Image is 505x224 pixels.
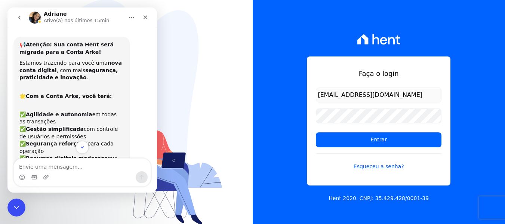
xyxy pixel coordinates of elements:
[18,119,76,125] b: Gestão simplificada
[7,7,157,193] iframe: Intercom live chat
[316,153,441,171] a: Esqueceu a senha?
[316,88,441,102] input: Email
[36,9,102,17] p: Ativo(a) nos últimos 15min
[329,194,429,202] p: Hent 2020. CNPJ: 35.429.428/0001-39
[24,167,30,173] button: Selecionador de GIF
[6,151,143,164] textarea: Envie uma mensagem...
[36,167,41,173] button: Upload do anexo
[12,78,117,92] div: 🌟
[12,34,117,48] div: 📢
[316,68,441,79] h1: Faça o login
[12,34,106,47] b: Atenção: Sua conta Hent será migrada para a Conta Arke!
[12,52,117,74] div: Estamos trazendo para você uma , com mais .
[12,52,114,66] b: nova conta digital
[128,164,140,176] button: Enviar uma mensagem
[68,134,81,146] button: Scroll to bottom
[131,3,145,16] div: Fechar
[18,148,100,154] b: Recursos digitais modernos
[117,3,131,17] button: Início
[18,86,104,92] b: Com a Conta Arke, você terá:
[316,132,441,147] input: Entrar
[12,96,117,162] div: ✅ em todas as transações ✅ com controle de usuários e permissões ✅ para cada operação ✅ que otimi...
[18,104,85,110] b: Agilidade e autonomia
[7,199,25,217] iframe: Intercom live chat
[12,167,18,173] button: Selecionador de Emoji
